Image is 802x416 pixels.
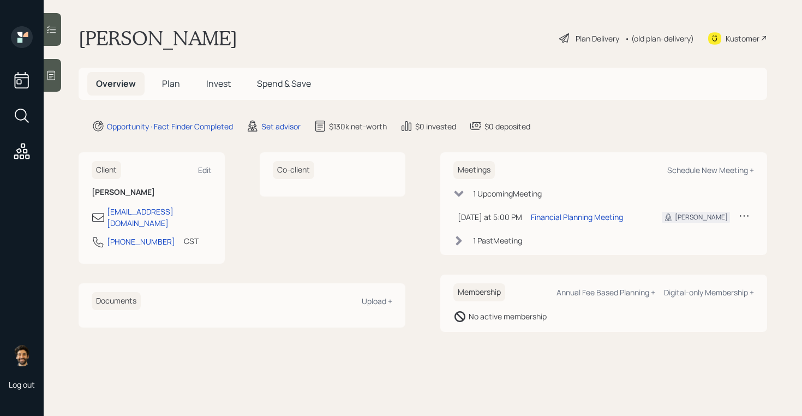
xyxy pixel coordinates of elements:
[162,78,180,90] span: Plan
[107,121,233,132] div: Opportunity · Fact Finder Completed
[667,165,754,175] div: Schedule New Meeting +
[415,121,456,132] div: $0 invested
[92,161,121,179] h6: Client
[9,379,35,390] div: Log out
[556,287,655,298] div: Annual Fee Based Planning +
[273,161,314,179] h6: Co-client
[484,121,530,132] div: $0 deposited
[206,78,231,90] span: Invest
[675,212,728,222] div: [PERSON_NAME]
[107,236,175,247] div: [PHONE_NUMBER]
[261,121,301,132] div: Set advisor
[329,121,387,132] div: $130k net-worth
[453,161,495,179] h6: Meetings
[469,311,547,322] div: No active membership
[576,33,619,44] div: Plan Delivery
[726,33,759,44] div: Kustomer
[453,283,505,301] h6: Membership
[362,296,392,306] div: Upload +
[473,235,522,246] div: 1 Past Meeting
[531,211,623,223] div: Financial Planning Meeting
[458,211,522,223] div: [DATE] at 5:00 PM
[92,292,141,310] h6: Documents
[625,33,694,44] div: • (old plan-delivery)
[184,235,199,247] div: CST
[257,78,311,90] span: Spend & Save
[107,206,212,229] div: [EMAIL_ADDRESS][DOMAIN_NAME]
[664,287,754,298] div: Digital-only Membership +
[96,78,136,90] span: Overview
[79,26,237,50] h1: [PERSON_NAME]
[473,188,542,199] div: 1 Upcoming Meeting
[11,344,33,366] img: eric-schwartz-headshot.png
[92,188,212,197] h6: [PERSON_NAME]
[198,165,212,175] div: Edit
